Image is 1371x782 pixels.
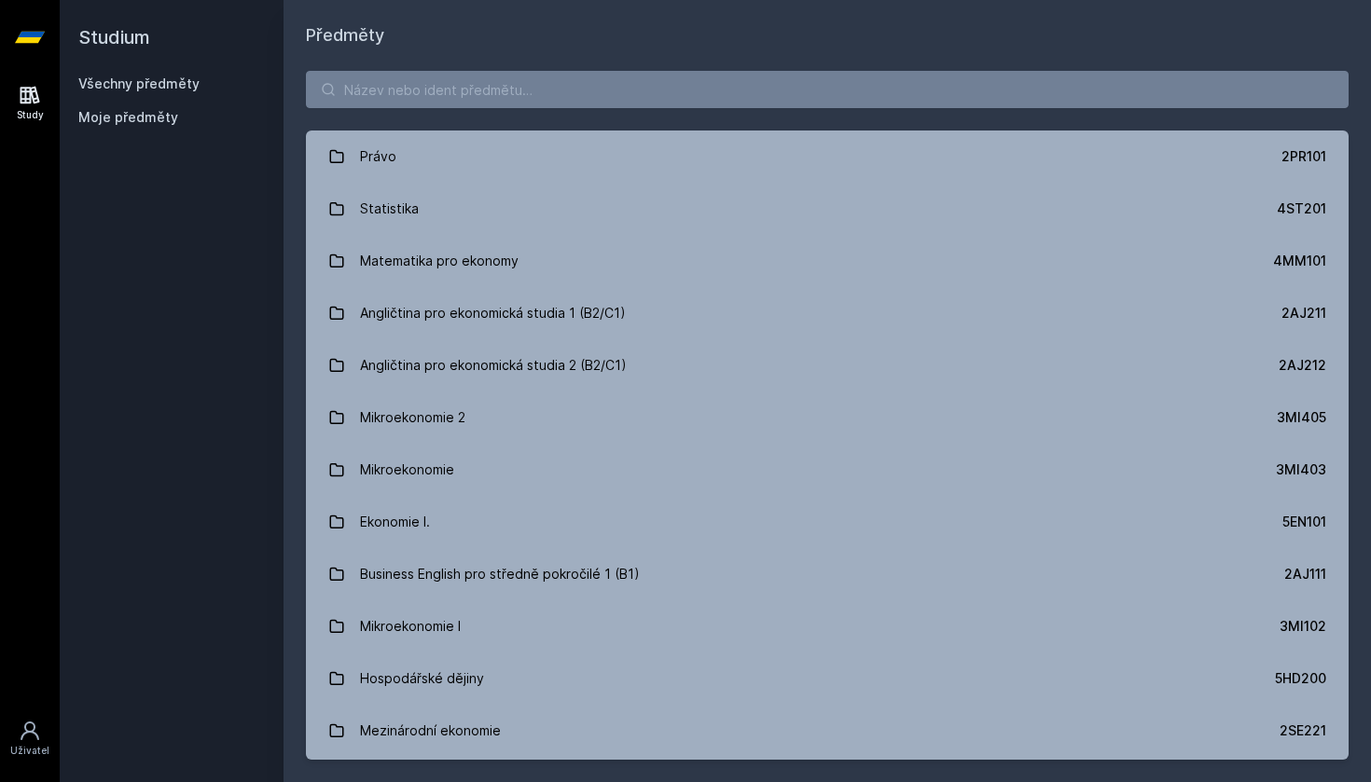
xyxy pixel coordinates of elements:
div: Hospodářské dějiny [360,660,484,697]
div: Angličtina pro ekonomická studia 1 (B2/C1) [360,295,626,332]
input: Název nebo ident předmětu… [306,71,1349,108]
div: Mikroekonomie 2 [360,399,465,436]
a: Mikroekonomie 3MI403 [306,444,1349,496]
a: Právo 2PR101 [306,130,1349,183]
span: Moje předměty [78,108,178,127]
div: 2PR101 [1281,147,1326,166]
div: Právo [360,138,396,175]
div: 2AJ111 [1284,565,1326,583]
div: 2AJ211 [1281,304,1326,322]
div: Mikroekonomie [360,451,454,488]
div: 3MI102 [1280,617,1326,636]
div: Business English pro středně pokročilé 1 (B1) [360,556,640,593]
div: 4ST201 [1277,199,1326,218]
a: Uživatel [4,710,56,767]
a: Statistika 4ST201 [306,183,1349,235]
a: Study [4,75,56,131]
div: Ekonomie I. [360,503,430,541]
div: Study [17,108,44,122]
div: 5EN101 [1282,513,1326,531]
div: Mikroekonomie I [360,608,461,645]
h1: Předměty [306,22,1349,48]
div: 5HD200 [1275,669,1326,688]
div: 2SE221 [1280,721,1326,740]
a: Matematika pro ekonomy 4MM101 [306,235,1349,287]
a: Hospodářské dějiny 5HD200 [306,652,1349,705]
div: Angličtina pro ekonomická studia 2 (B2/C1) [360,347,627,384]
a: Mikroekonomie I 3MI102 [306,600,1349,652]
div: 2AJ212 [1279,356,1326,375]
a: Všechny předměty [78,75,200,91]
a: Mezinárodní ekonomie 2SE221 [306,705,1349,757]
a: Business English pro středně pokročilé 1 (B1) 2AJ111 [306,548,1349,600]
div: Uživatel [10,744,49,758]
div: Mezinárodní ekonomie [360,712,501,749]
div: Matematika pro ekonomy [360,242,519,280]
a: Angličtina pro ekonomická studia 1 (B2/C1) 2AJ211 [306,287,1349,339]
div: 3MI405 [1277,408,1326,427]
div: 4MM101 [1273,252,1326,270]
a: Angličtina pro ekonomická studia 2 (B2/C1) 2AJ212 [306,339,1349,391]
a: Mikroekonomie 2 3MI405 [306,391,1349,444]
div: Statistika [360,190,419,227]
div: 3MI403 [1276,460,1326,479]
a: Ekonomie I. 5EN101 [306,496,1349,548]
